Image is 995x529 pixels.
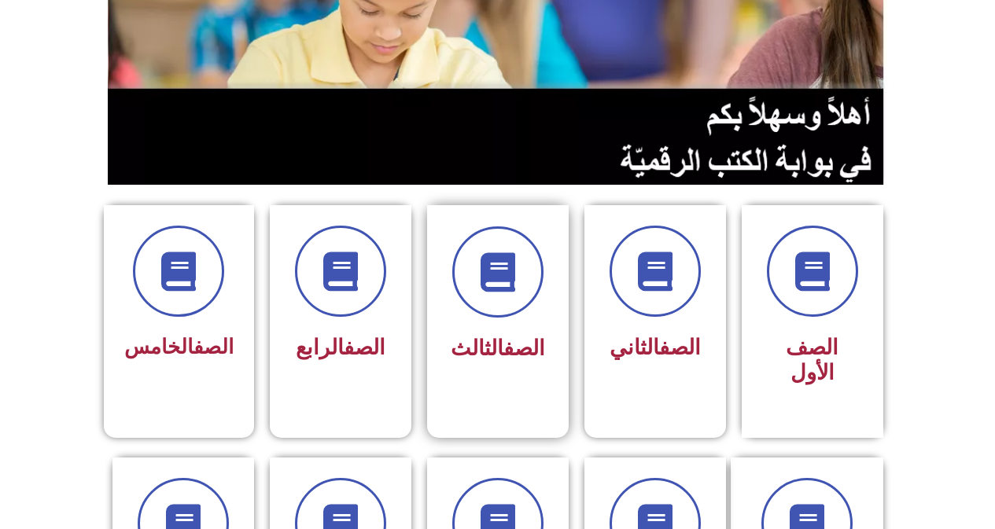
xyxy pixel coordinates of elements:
[124,335,234,358] span: الخامس
[344,335,385,360] a: الصف
[503,336,545,361] a: الصف
[451,336,545,361] span: الثالث
[610,335,701,360] span: الثاني
[786,335,838,385] span: الصف الأول
[659,335,701,360] a: الصف
[296,335,385,360] span: الرابع
[193,335,234,358] a: الصف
